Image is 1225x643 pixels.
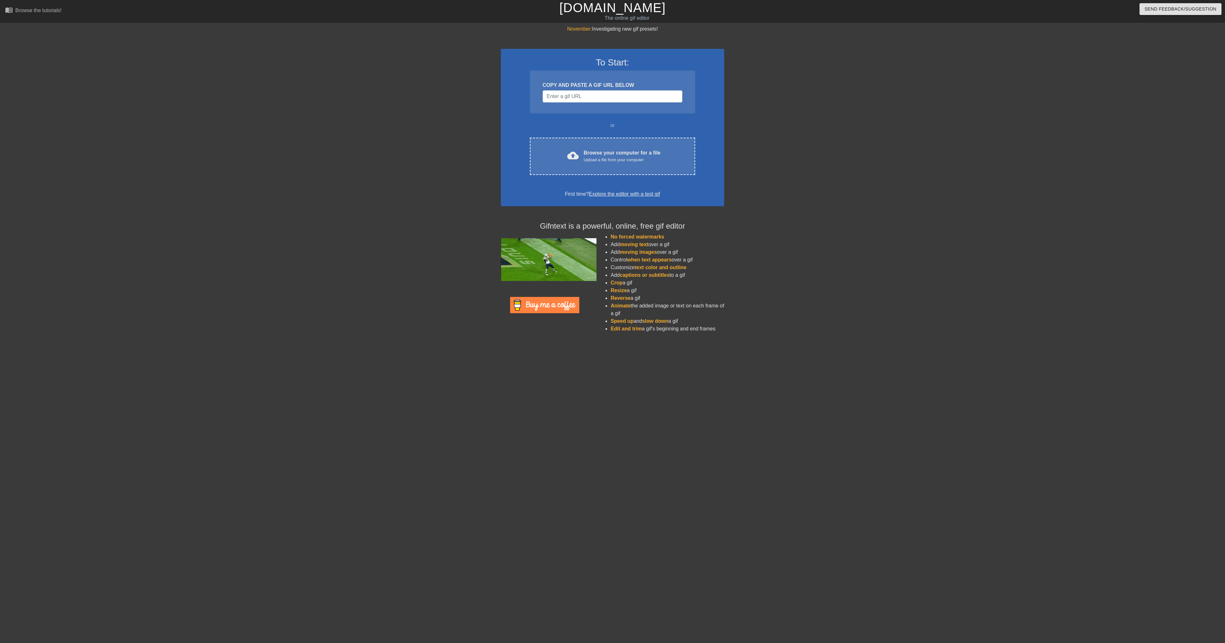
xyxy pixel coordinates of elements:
[620,242,649,247] span: moving text
[611,264,724,271] li: Customize
[611,234,664,239] span: No forced watermarks
[611,248,724,256] li: Add over a gif
[611,326,642,331] span: Edit and trim
[611,325,724,333] li: a gif's beginning and end frames
[611,302,724,317] li: the added image or text on each frame of a gif
[611,303,631,308] span: Animate
[611,279,724,287] li: a gif
[509,57,716,68] h3: To Start:
[627,257,672,262] span: when text appears
[611,317,724,325] li: and a gif
[501,222,724,231] h4: Gifntext is a powerful, online, free gif editor
[635,265,687,270] span: text color and outline
[5,6,62,16] a: Browse the tutorials!
[1145,5,1216,13] span: Send Feedback/Suggestion
[642,318,668,324] span: slow down
[611,287,724,294] li: a gif
[611,318,634,324] span: Speed up
[611,294,724,302] li: a gif
[567,150,579,161] span: cloud_upload
[589,191,660,197] a: Explore the editor with a test gif
[584,157,661,163] div: Upload a file from your computer
[611,295,630,301] span: Reverse
[620,272,670,278] span: captions or subtitles
[501,238,597,281] img: football_small.gif
[611,288,627,293] span: Resize
[5,6,13,14] span: menu_book
[501,25,724,33] div: Investigating new gif presets!
[611,280,622,285] span: Crop
[611,241,724,248] li: Add over a gif
[543,90,682,102] input: Username
[510,297,579,313] img: Buy Me A Coffee
[611,256,724,264] li: Control over a gif
[611,271,724,279] li: Add to a gif
[412,14,843,22] div: The online gif editor
[509,190,716,198] div: First time?
[620,249,657,255] span: moving images
[584,149,661,163] div: Browse your computer for a file
[543,81,682,89] div: COPY AND PASTE A GIF URL BELOW
[567,26,592,32] span: November:
[15,8,62,13] div: Browse the tutorials!
[517,122,708,129] div: or
[1140,3,1221,15] button: Send Feedback/Suggestion
[559,1,665,15] a: [DOMAIN_NAME]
